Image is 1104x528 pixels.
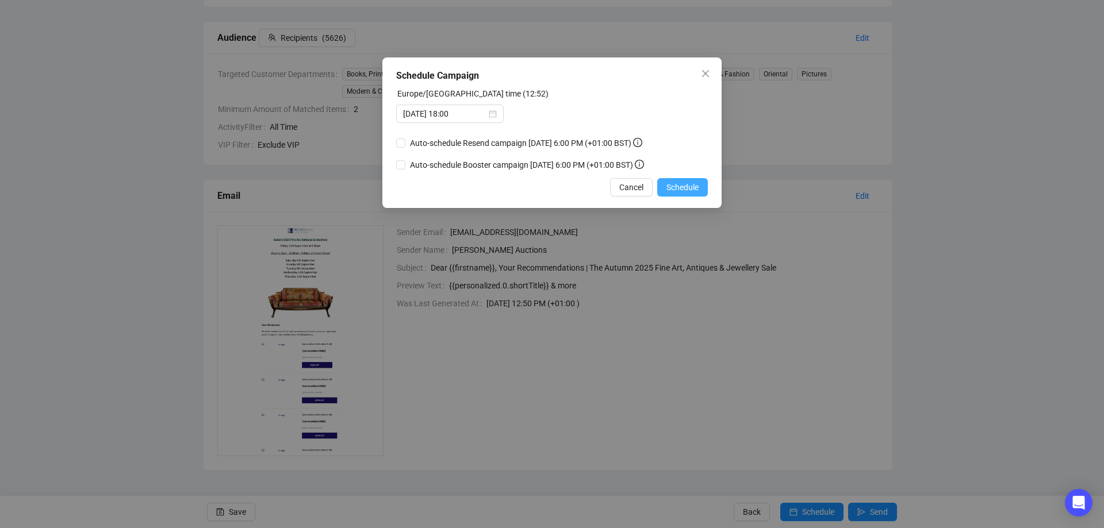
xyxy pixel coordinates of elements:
[397,89,549,98] label: Europe/London time (12:52)
[635,160,644,169] span: info-circle
[405,137,647,149] span: Auto-schedule Resend campaign [DATE] 6:00 PM (+01:00 BST)
[619,181,643,194] span: Cancel
[396,69,708,83] div: Schedule Campaign
[701,69,710,78] span: close
[666,181,699,194] span: Schedule
[696,64,715,83] button: Close
[1065,489,1092,517] div: Open Intercom Messenger
[403,107,486,120] input: Select date
[633,138,642,147] span: info-circle
[405,159,649,171] span: Auto-schedule Booster campaign [DATE] 6:00 PM (+01:00 BST)
[610,178,653,196] button: Cancel
[657,178,708,196] button: Schedule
